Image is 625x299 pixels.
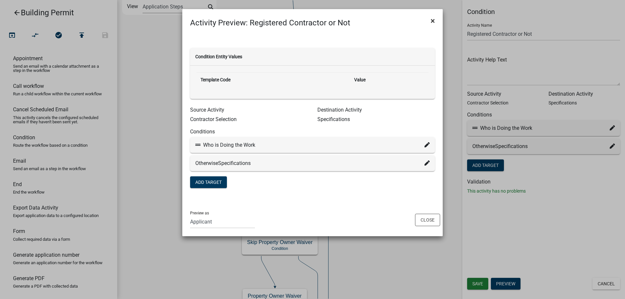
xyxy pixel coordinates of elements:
button: Close [425,12,440,30]
h4: Activity Preview [190,17,350,29]
div: Condition Entity Values [190,48,435,66]
h6: Source Activity [190,107,308,113]
div: Otherwise [195,159,430,167]
th: Template Code [197,73,350,88]
p: Contractor Selection [190,116,308,123]
th: Value [350,73,428,88]
h6: Destination Activity [317,107,435,113]
h6: Conditions [190,129,435,135]
span: × [431,16,435,25]
span: : Registered Contractor or Not [246,18,350,27]
span: Specifications [218,160,251,166]
div: Who is Doing the Work [195,141,430,149]
button: Add Target [190,176,227,188]
p: Specifications [317,116,435,123]
button: Close [415,214,440,226]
